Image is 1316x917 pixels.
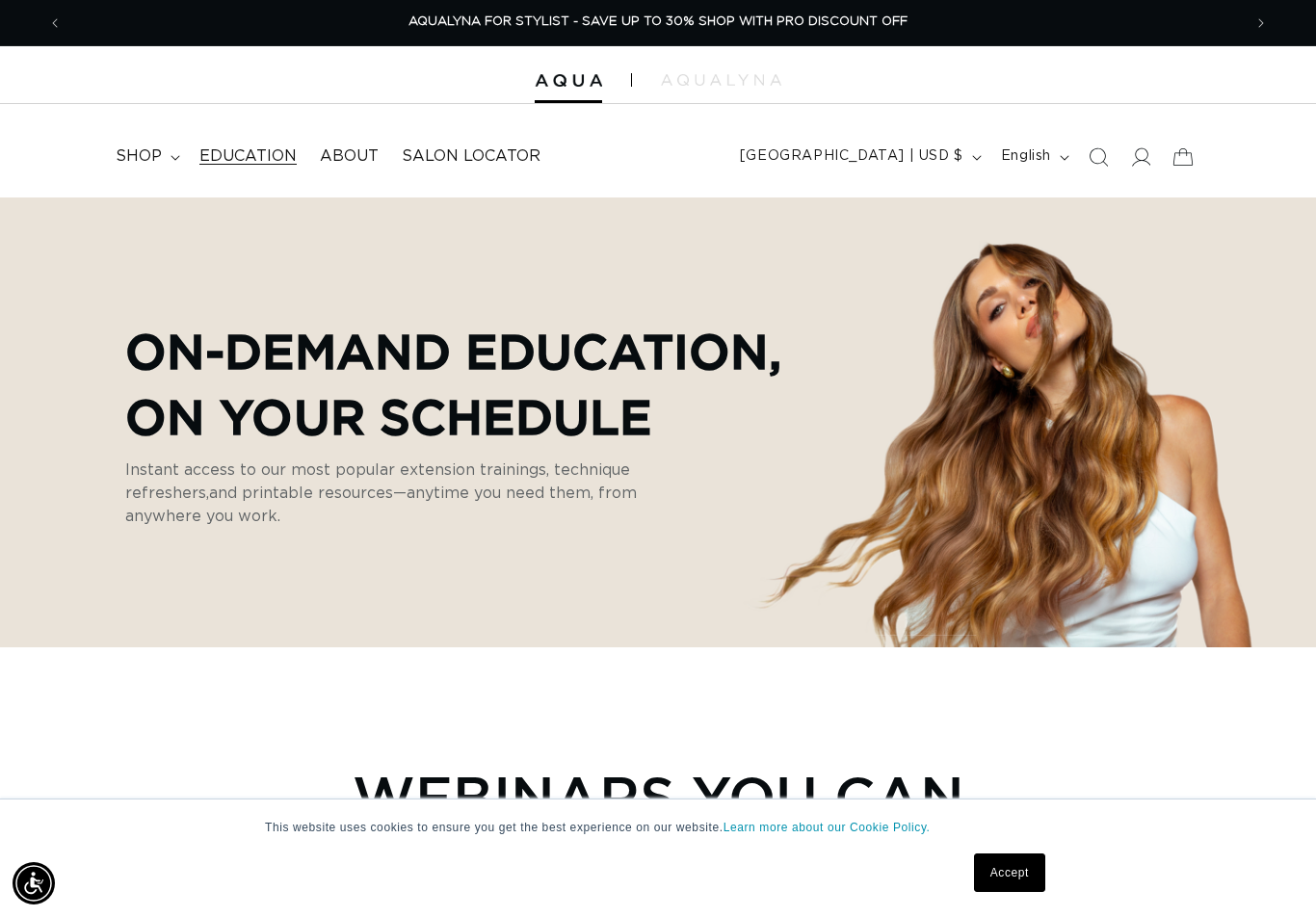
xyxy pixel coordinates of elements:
[974,853,1045,892] a: Accept
[740,146,963,167] span: [GEOGRAPHIC_DATA] | USD $
[661,74,781,86] img: aqualyna.com
[104,135,188,178] summary: shop
[408,15,908,28] span: AQUALYNA FOR STYLIST - SAVE UP TO 30% SHOP WITH PRO DISCOUNT OFF
[34,5,76,41] button: Previous announcement
[308,135,390,178] a: About
[199,146,297,167] span: Education
[273,763,1043,894] h2: Webinars You Can Watch Anytime
[265,819,1051,836] p: This website uses cookies to ensure you get the best experience on our website.
[13,862,55,904] div: Accessibility Menu
[535,74,602,88] img: Aqua Hair Extensions
[125,318,781,449] p: On-Demand Education, On Your Schedule
[125,458,684,528] p: Instant access to our most popular extension trainings, technique refreshers,and printable resour...
[320,146,379,167] span: About
[989,139,1077,175] button: English
[188,135,308,178] a: Education
[1240,5,1282,41] button: Next announcement
[390,135,552,178] a: Salon Locator
[1077,136,1119,178] summary: Search
[724,821,931,834] a: Learn more about our Cookie Policy.
[402,146,540,167] span: Salon Locator
[116,146,162,167] span: shop
[1001,146,1051,167] span: English
[728,139,989,175] button: [GEOGRAPHIC_DATA] | USD $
